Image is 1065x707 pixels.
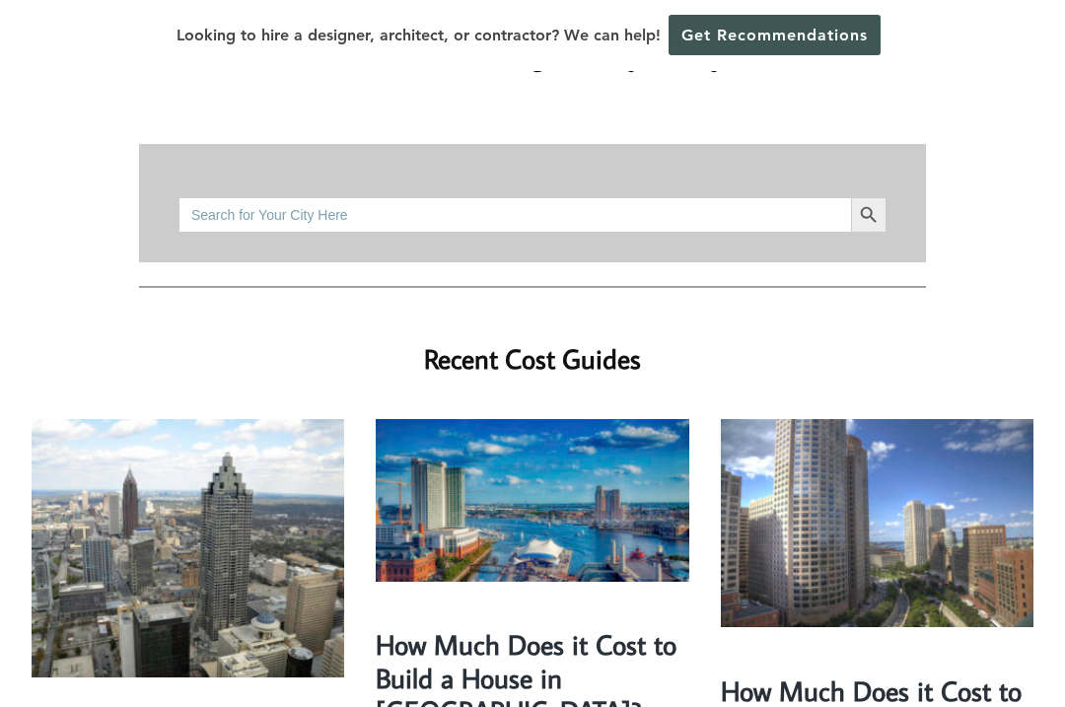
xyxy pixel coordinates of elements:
[139,312,926,380] h2: Recent Cost Guides
[966,608,1041,683] iframe: Drift Widget Chat Controller
[669,15,881,55] a: Get Recommendations
[858,204,880,226] svg: Search
[178,197,851,233] input: Search for Your City Here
